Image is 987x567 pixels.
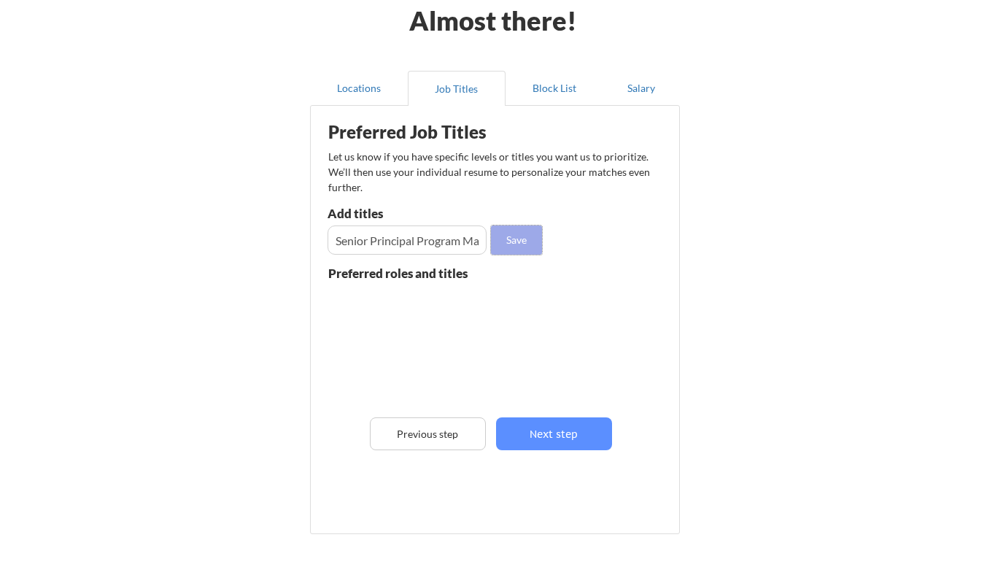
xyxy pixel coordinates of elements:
button: Next step [496,417,612,450]
div: Preferred Job Titles [328,123,512,141]
button: Job Titles [408,71,506,106]
button: Locations [310,71,408,106]
div: Almost there! [391,7,595,34]
button: Previous step [370,417,486,450]
div: Preferred roles and titles [328,267,486,279]
button: Save [491,225,542,255]
input: E.g. Senior Product Manager [328,225,487,255]
div: Add titles [328,207,483,220]
button: Block List [506,71,603,106]
button: Salary [603,71,680,106]
div: Let us know if you have specific levels or titles you want us to prioritize. We’ll then use your ... [328,149,651,195]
